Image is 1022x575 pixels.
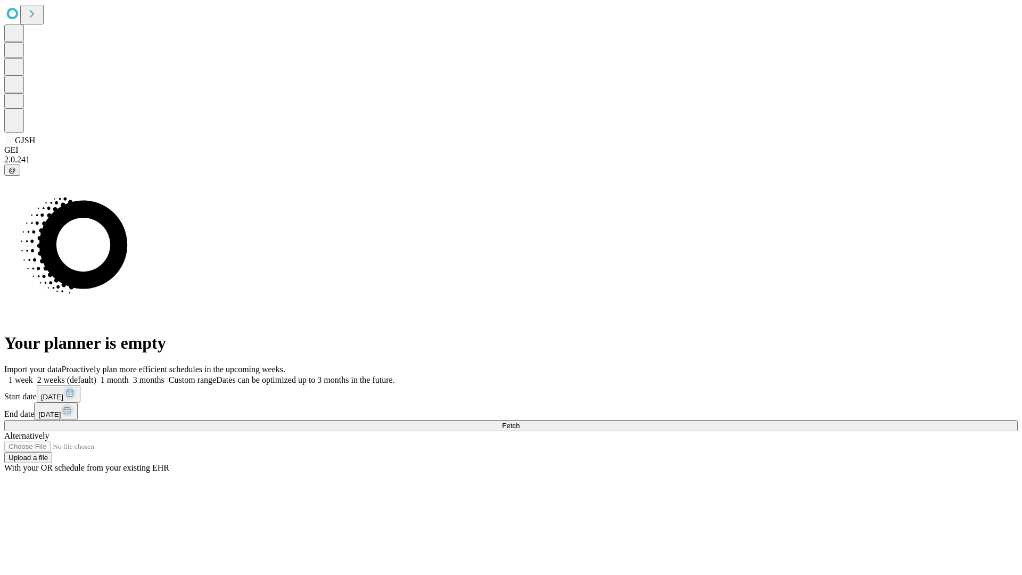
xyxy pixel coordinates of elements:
span: Custom range [169,375,216,384]
span: [DATE] [38,410,61,418]
button: Upload a file [4,452,52,463]
span: 1 week [9,375,33,384]
span: @ [9,166,16,174]
button: @ [4,165,20,176]
span: With your OR schedule from your existing EHR [4,463,169,472]
button: [DATE] [34,402,78,420]
h1: Your planner is empty [4,333,1018,353]
button: [DATE] [37,385,80,402]
div: 2.0.241 [4,155,1018,165]
div: Start date [4,385,1018,402]
span: Alternatively [4,431,49,440]
span: Import your data [4,365,62,374]
span: [DATE] [41,393,63,401]
div: GEI [4,145,1018,155]
span: Dates can be optimized up to 3 months in the future. [216,375,394,384]
span: 2 weeks (default) [37,375,96,384]
span: 1 month [101,375,129,384]
button: Fetch [4,420,1018,431]
span: 3 months [133,375,164,384]
span: Proactively plan more efficient schedules in the upcoming weeks. [62,365,285,374]
span: GJSH [15,136,35,145]
div: End date [4,402,1018,420]
span: Fetch [502,422,520,430]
